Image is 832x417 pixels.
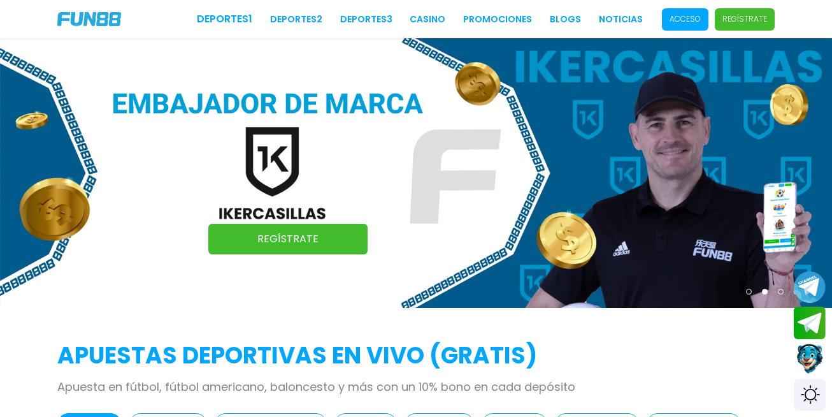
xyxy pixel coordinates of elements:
p: Acceso [670,13,701,25]
a: Deportes1 [197,11,252,27]
button: Join telegram channel [794,270,826,304]
a: Deportes3 [340,13,392,26]
a: Promociones [463,13,532,26]
div: Switch theme [794,379,826,411]
a: NOTICIAS [599,13,643,26]
a: CASINO [410,13,445,26]
button: Join telegram [794,307,826,340]
button: Contact customer service [794,342,826,376]
p: Apuesta en fútbol, fútbol americano, baloncesto y más con un 10% bono en cada depósito [57,378,775,395]
h2: APUESTAS DEPORTIVAS EN VIVO (gratis) [57,339,775,373]
a: BLOGS [550,13,581,26]
a: Deportes2 [270,13,322,26]
img: Company Logo [57,12,121,26]
p: Regístrate [722,13,767,25]
a: Regístrate [208,224,368,254]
